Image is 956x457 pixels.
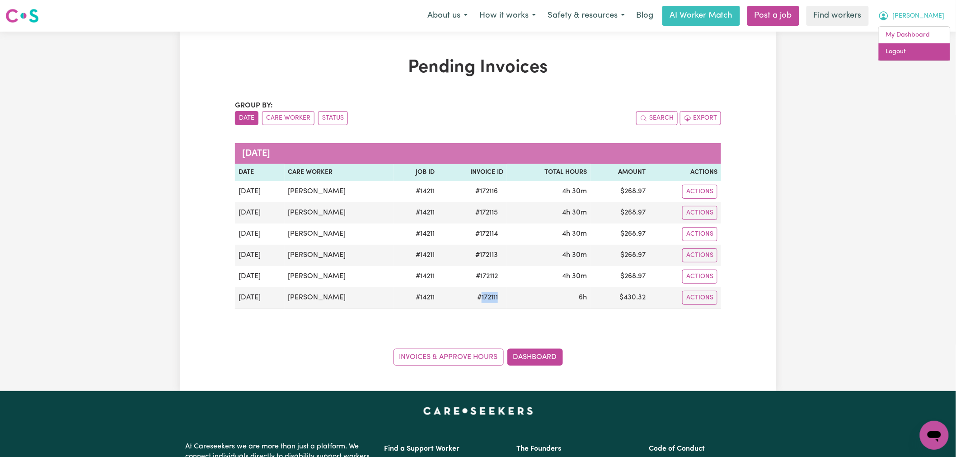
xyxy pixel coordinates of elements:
[562,230,587,238] span: 4 hours 30 minutes
[235,224,285,245] td: [DATE]
[682,248,717,262] button: Actions
[747,6,799,26] a: Post a job
[682,270,717,284] button: Actions
[235,143,721,164] caption: [DATE]
[318,111,348,125] button: sort invoices by paid status
[893,11,945,21] span: [PERSON_NAME]
[682,185,717,199] button: Actions
[235,287,285,309] td: [DATE]
[591,224,650,245] td: $ 268.97
[394,245,438,266] td: # 14211
[394,349,504,366] a: Invoices & Approve Hours
[235,245,285,266] td: [DATE]
[285,164,394,181] th: Care Worker
[235,266,285,287] td: [DATE]
[473,6,542,25] button: How it works
[879,43,950,61] a: Logout
[235,102,273,109] span: Group by:
[394,287,438,309] td: # 14211
[591,245,650,266] td: $ 268.97
[394,266,438,287] td: # 14211
[562,209,587,216] span: 4 hours 30 minutes
[507,164,591,181] th: Total Hours
[423,407,533,415] a: Careseekers home page
[562,252,587,259] span: 4 hours 30 minutes
[682,227,717,241] button: Actions
[591,181,650,202] td: $ 268.97
[562,273,587,280] span: 4 hours 30 minutes
[235,164,285,181] th: Date
[235,202,285,224] td: [DATE]
[631,6,659,26] a: Blog
[285,202,394,224] td: [PERSON_NAME]
[394,224,438,245] td: # 14211
[5,5,39,26] a: Careseekers logo
[649,164,721,181] th: Actions
[470,207,503,218] span: # 172115
[235,111,258,125] button: sort invoices by date
[470,228,503,239] span: # 172114
[5,8,39,24] img: Careseekers logo
[591,202,650,224] td: $ 268.97
[878,26,951,61] div: My Account
[470,271,503,282] span: # 172112
[394,181,438,202] td: # 14211
[636,111,678,125] button: Search
[682,291,717,305] button: Actions
[591,164,650,181] th: Amount
[591,287,650,309] td: $ 430.32
[682,206,717,220] button: Actions
[472,292,503,303] span: # 172111
[384,445,459,452] a: Find a Support Worker
[579,294,587,301] span: 6 hours
[285,266,394,287] td: [PERSON_NAME]
[649,445,705,452] a: Code of Conduct
[285,245,394,266] td: [PERSON_NAME]
[542,6,631,25] button: Safety & resources
[470,186,503,197] span: # 172116
[879,27,950,44] a: My Dashboard
[872,6,951,25] button: My Account
[235,181,285,202] td: [DATE]
[235,57,721,79] h1: Pending Invoices
[394,202,438,224] td: # 14211
[394,164,438,181] th: Job ID
[562,188,587,195] span: 4 hours 30 minutes
[422,6,473,25] button: About us
[662,6,740,26] a: AI Worker Match
[438,164,507,181] th: Invoice ID
[262,111,314,125] button: sort invoices by care worker
[591,266,650,287] td: $ 268.97
[470,250,503,261] span: # 172113
[507,349,563,366] a: Dashboard
[285,287,394,309] td: [PERSON_NAME]
[806,6,869,26] a: Find workers
[285,181,394,202] td: [PERSON_NAME]
[516,445,561,452] a: The Founders
[920,421,949,450] iframe: Button to launch messaging window
[680,111,721,125] button: Export
[285,224,394,245] td: [PERSON_NAME]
